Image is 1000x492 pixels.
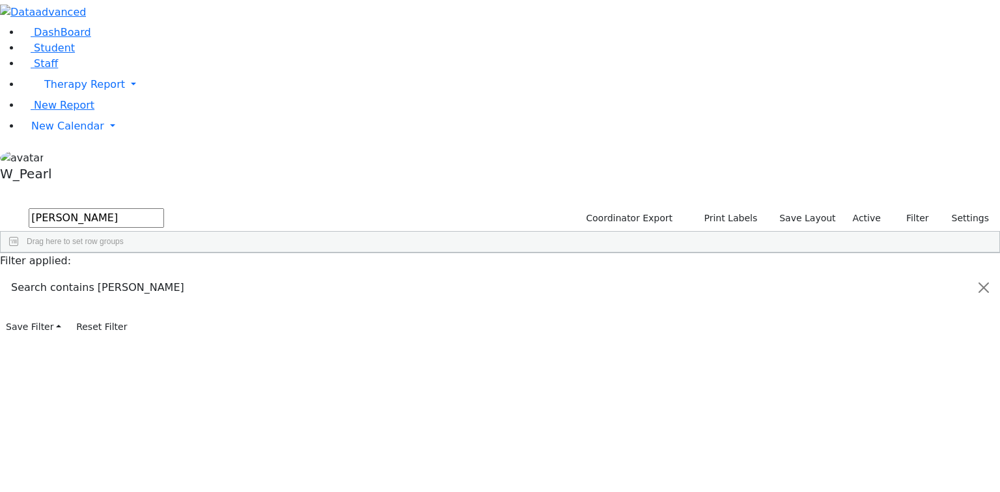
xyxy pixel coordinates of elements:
[21,72,1000,98] a: Therapy Report
[34,26,91,38] span: DashBoard
[31,120,104,132] span: New Calendar
[935,208,995,228] button: Settings
[889,208,935,228] button: Filter
[21,26,91,38] a: DashBoard
[21,113,1000,139] a: New Calendar
[27,237,124,246] span: Drag here to set row groups
[29,208,164,228] input: Search
[70,317,133,337] button: Reset Filter
[34,99,94,111] span: New Report
[34,57,58,70] span: Staff
[21,99,94,111] a: New Report
[21,42,75,54] a: Student
[44,78,125,90] span: Therapy Report
[577,208,678,228] button: Coordinator Export
[773,208,841,228] button: Save Layout
[847,208,887,228] label: Active
[21,57,58,70] a: Staff
[689,208,763,228] button: Print Labels
[968,269,999,306] button: Close
[34,42,75,54] span: Student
